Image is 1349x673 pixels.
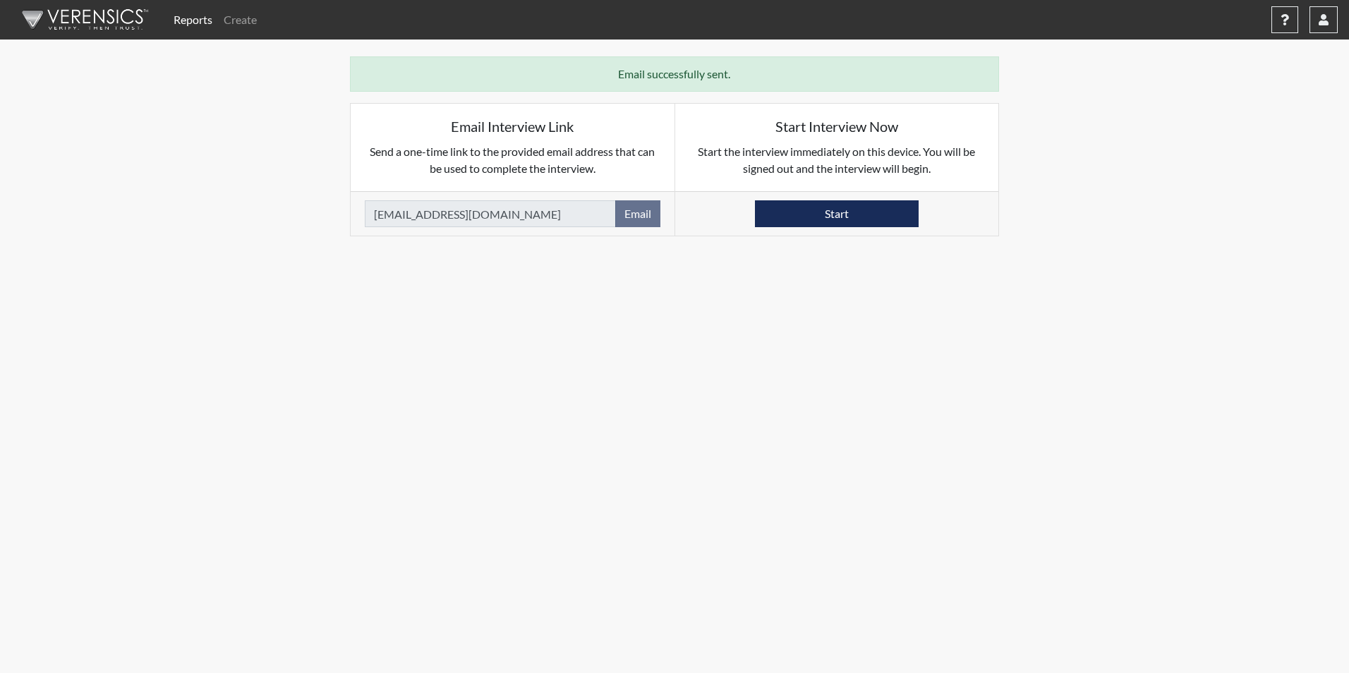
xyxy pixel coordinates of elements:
a: Reports [168,6,218,34]
h5: Start Interview Now [689,118,985,135]
input: Email Address [365,200,616,227]
p: Send a one-time link to the provided email address that can be used to complete the interview. [365,143,660,177]
button: Email [615,200,660,227]
a: Create [218,6,262,34]
h5: Email Interview Link [365,118,660,135]
p: Start the interview immediately on this device. You will be signed out and the interview will begin. [689,143,985,177]
button: Start [755,200,919,227]
p: Email successfully sent. [365,66,984,83]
